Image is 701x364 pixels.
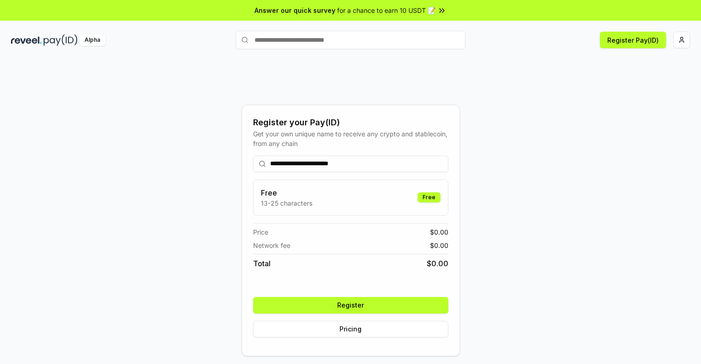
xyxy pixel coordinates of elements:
[254,6,335,15] span: Answer our quick survey
[600,32,666,48] button: Register Pay(ID)
[253,227,268,237] span: Price
[253,258,271,269] span: Total
[337,6,435,15] span: for a chance to earn 10 USDT 📝
[261,198,312,208] p: 13-25 characters
[253,297,448,314] button: Register
[430,227,448,237] span: $ 0.00
[261,187,312,198] h3: Free
[427,258,448,269] span: $ 0.00
[253,241,290,250] span: Network fee
[11,34,42,46] img: reveel_dark
[253,116,448,129] div: Register your Pay(ID)
[44,34,78,46] img: pay_id
[253,321,448,337] button: Pricing
[430,241,448,250] span: $ 0.00
[253,129,448,148] div: Get your own unique name to receive any crypto and stablecoin, from any chain
[79,34,105,46] div: Alpha
[418,192,441,202] div: Free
